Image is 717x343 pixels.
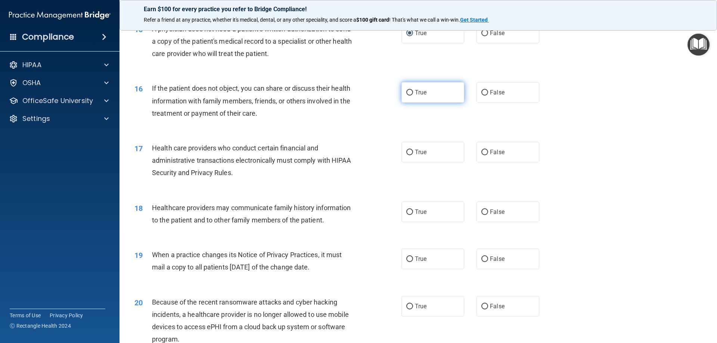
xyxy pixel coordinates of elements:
[490,303,505,310] span: False
[134,84,143,93] span: 16
[144,17,356,23] span: Refer a friend at any practice, whether it's medical, dental, or any other speciality, and score a
[490,149,505,156] span: False
[481,31,488,36] input: False
[490,89,505,96] span: False
[415,29,426,37] span: True
[406,150,413,155] input: True
[134,204,143,213] span: 18
[481,256,488,262] input: False
[152,144,351,177] span: Health care providers who conduct certain financial and administrative transactions electronicall...
[415,208,426,215] span: True
[415,255,426,262] span: True
[406,256,413,262] input: True
[415,149,426,156] span: True
[356,17,389,23] strong: $100 gift card
[134,298,143,307] span: 20
[9,8,111,23] img: PMB logo
[152,251,342,271] span: When a practice changes its Notice of Privacy Practices, it must mail a copy to all patients [DAT...
[490,208,505,215] span: False
[152,84,350,117] span: If the patient does not object, you can share or discuss their health information with family mem...
[152,204,351,224] span: Healthcare providers may communicate family history information to the patient and to other famil...
[134,25,143,34] span: 15
[9,60,109,69] a: HIPAA
[406,90,413,96] input: True
[22,114,50,123] p: Settings
[22,32,74,42] h4: Compliance
[415,89,426,96] span: True
[9,78,109,87] a: OSHA
[10,312,41,319] a: Terms of Use
[406,209,413,215] input: True
[152,25,352,57] span: A physician does not need a patient's written authorization to send a copy of the patient's medic...
[9,114,109,123] a: Settings
[22,60,41,69] p: HIPAA
[460,17,488,23] strong: Get Started
[406,31,413,36] input: True
[50,312,83,319] a: Privacy Policy
[481,209,488,215] input: False
[481,150,488,155] input: False
[481,304,488,309] input: False
[490,255,505,262] span: False
[9,96,109,105] a: OfficeSafe University
[22,96,93,105] p: OfficeSafe University
[144,6,693,13] p: Earn $100 for every practice you refer to Bridge Compliance!
[481,90,488,96] input: False
[389,17,460,23] span: ! That's what we call a win-win.
[490,29,505,37] span: False
[687,34,710,56] button: Open Resource Center
[415,303,426,310] span: True
[134,251,143,260] span: 19
[22,78,41,87] p: OSHA
[10,322,71,330] span: Ⓒ Rectangle Health 2024
[134,144,143,153] span: 17
[460,17,489,23] a: Get Started
[406,304,413,309] input: True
